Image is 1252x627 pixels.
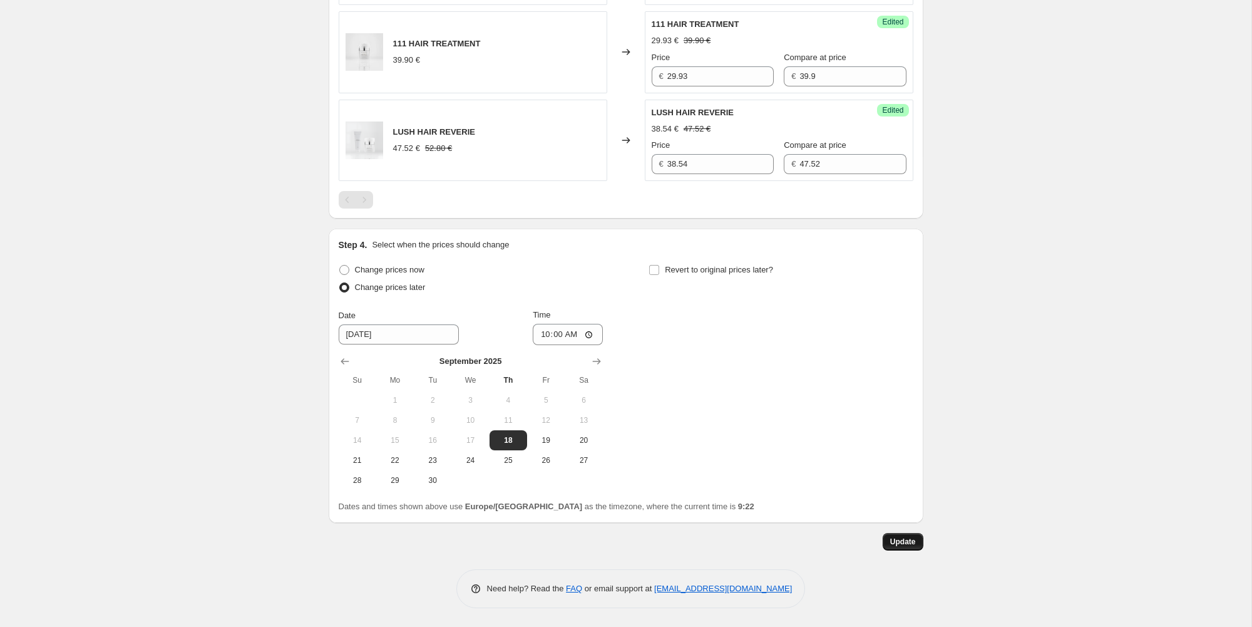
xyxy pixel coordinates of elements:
[456,435,484,445] span: 17
[738,502,754,511] b: 9:22
[414,430,451,450] button: Tuesday September 16 2025
[495,455,522,465] span: 25
[376,390,414,410] button: Monday September 1 2025
[393,55,420,65] span: 39.90 €
[414,450,451,470] button: Tuesday September 23 2025
[344,375,371,385] span: Su
[419,415,446,425] span: 9
[490,430,527,450] button: Today Thursday September 18 2025
[659,159,664,168] span: €
[339,470,376,490] button: Sunday September 28 2025
[381,415,409,425] span: 8
[582,584,654,593] span: or email support at
[784,53,846,62] span: Compare at price
[414,370,451,390] th: Tuesday
[451,390,489,410] button: Wednesday September 3 2025
[451,370,489,390] th: Wednesday
[665,265,773,274] span: Revert to original prices later?
[344,475,371,485] span: 28
[339,191,373,209] nav: Pagination
[588,353,605,370] button: Show next month, October 2025
[890,537,916,547] span: Update
[381,475,409,485] span: 29
[344,435,371,445] span: 14
[419,375,446,385] span: Tu
[346,122,383,159] img: LushHairReveire_enhanced_80x.png
[456,455,484,465] span: 24
[376,370,414,390] th: Monday
[339,239,367,251] h2: Step 4.
[339,370,376,390] th: Sunday
[456,415,484,425] span: 10
[791,159,796,168] span: €
[419,475,446,485] span: 30
[355,265,424,274] span: Change prices now
[495,435,522,445] span: 18
[652,53,670,62] span: Price
[527,410,565,430] button: Friday September 12 2025
[393,143,420,153] span: 47.52 €
[495,375,522,385] span: Th
[495,395,522,405] span: 4
[565,430,602,450] button: Saturday September 20 2025
[565,370,602,390] th: Saturday
[532,455,560,465] span: 26
[495,415,522,425] span: 11
[381,375,409,385] span: Mo
[527,430,565,450] button: Friday September 19 2025
[456,375,484,385] span: We
[414,470,451,490] button: Tuesday September 30 2025
[451,450,489,470] button: Wednesday September 24 2025
[355,282,426,292] span: Change prices later
[419,435,446,445] span: 16
[784,140,846,150] span: Compare at price
[339,410,376,430] button: Sunday September 7 2025
[566,584,582,593] a: FAQ
[659,71,664,81] span: €
[344,455,371,465] span: 21
[490,410,527,430] button: Thursday September 11 2025
[465,502,582,511] b: Europe/[GEOGRAPHIC_DATA]
[376,430,414,450] button: Monday September 15 2025
[372,239,509,251] p: Select when the prices should change
[339,450,376,470] button: Sunday September 21 2025
[490,370,527,390] th: Thursday
[487,584,567,593] span: Need help? Read the
[381,435,409,445] span: 15
[527,390,565,410] button: Friday September 5 2025
[490,450,527,470] button: Thursday September 25 2025
[654,584,792,593] a: [EMAIL_ADDRESS][DOMAIN_NAME]
[339,502,754,511] span: Dates and times shown above use as the timezone, where the current time is
[652,108,734,117] span: LUSH HAIR REVERIE
[527,450,565,470] button: Friday September 26 2025
[376,450,414,470] button: Monday September 22 2025
[652,19,739,29] span: 111 HAIR TREATMENT
[376,410,414,430] button: Monday September 8 2025
[376,470,414,490] button: Monday September 29 2025
[451,410,489,430] button: Wednesday September 10 2025
[532,435,560,445] span: 19
[527,370,565,390] th: Friday
[346,33,383,71] img: Masqmai_abril209820_80x.jpg
[393,127,475,137] span: LUSH HAIR REVERIE
[339,430,376,450] button: Sunday September 14 2025
[652,124,679,133] span: 38.54 €
[791,71,796,81] span: €
[451,430,489,450] button: Wednesday September 17 2025
[565,390,602,410] button: Saturday September 6 2025
[565,410,602,430] button: Saturday September 13 2025
[570,415,597,425] span: 13
[883,533,923,551] button: Update
[684,124,711,133] span: 47.52 €
[336,353,354,370] button: Show previous month, August 2025
[414,390,451,410] button: Tuesday September 2 2025
[344,415,371,425] span: 7
[565,450,602,470] button: Saturday September 27 2025
[533,324,603,345] input: 12:00
[533,310,550,319] span: Time
[652,36,679,45] span: 29.93 €
[570,455,597,465] span: 27
[456,395,484,405] span: 3
[652,140,670,150] span: Price
[532,395,560,405] span: 5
